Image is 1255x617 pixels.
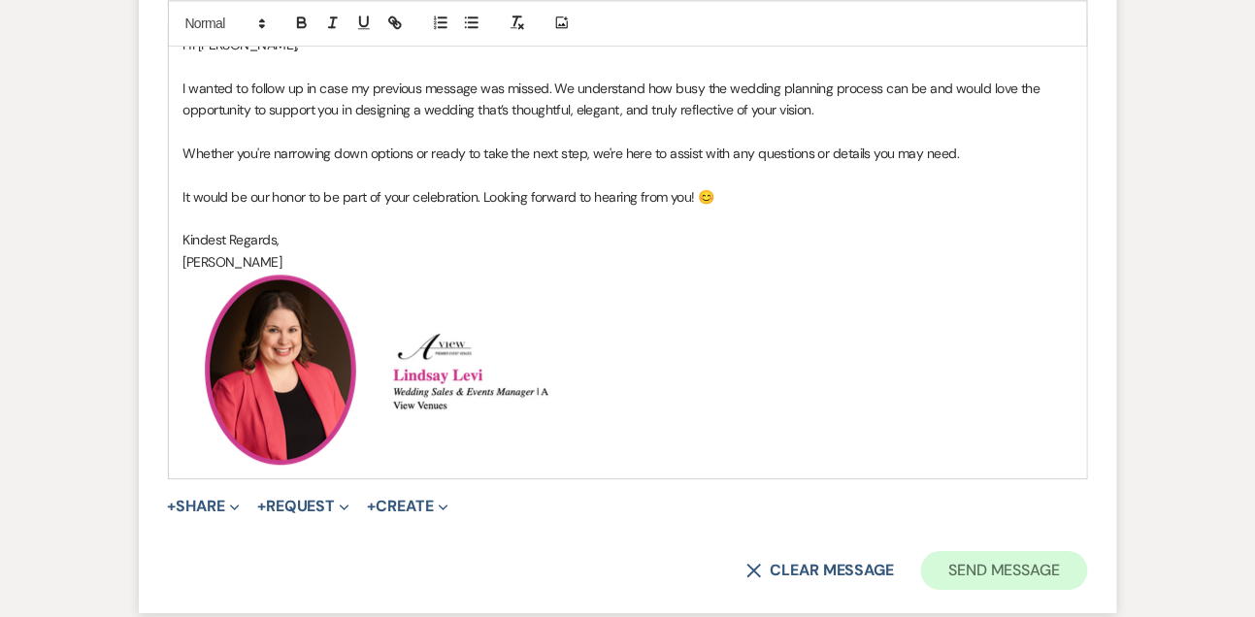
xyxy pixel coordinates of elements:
button: Send Message [921,551,1087,590]
span: + [168,499,177,514]
p: I wanted to follow up in case my previous message was missed. We understand how busy the wedding ... [183,78,1073,121]
span: + [257,499,266,514]
button: Share [168,499,241,514]
p: Kindest Regards, [183,229,1073,250]
button: Clear message [746,563,894,578]
p: It would be our honor to be part of your celebration. Looking forward to hearing from you! 😊 [183,186,1073,208]
button: Create [367,499,447,514]
span: + [367,499,376,514]
p: Whether you're narrowing down options or ready to take the next step, we're here to assist with a... [183,143,1073,164]
button: Request [257,499,349,514]
img: Screenshot 2024-08-29 at 1.39.12 PM.png [380,329,575,411]
img: LL.png [183,273,378,467]
p: [PERSON_NAME] [183,251,1073,273]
